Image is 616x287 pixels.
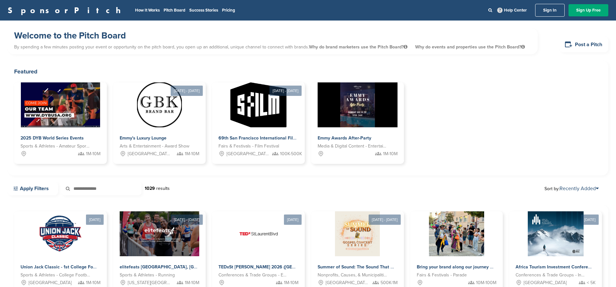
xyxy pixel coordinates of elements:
span: Emmy Awards After-Party [318,135,371,141]
h1: Welcome to the Pitch Board [14,30,531,41]
span: 1M-10M [383,150,398,157]
span: Fairs & Festivals - Parade [417,272,467,279]
a: [DATE] - [DATE] Sponsorpitch & 69th San Francisco International Film Festival Fairs & Festivals -... [212,72,305,164]
a: Sponsorpitch & 2025 DYB World Series Events Sports & Athletes - Amateur Sports Leagues 1M-10M [14,82,107,164]
img: Sponsorpitch & [429,211,484,256]
span: 1M-10M [86,150,100,157]
p: By spending a few minutes posting your event or opportunity on the pitch board, you open up an ad... [14,41,531,53]
a: SponsorPitch [8,6,125,14]
div: [DATE] - [DATE] [369,215,401,225]
strong: 1029 [145,186,155,191]
span: [GEOGRAPHIC_DATA], [GEOGRAPHIC_DATA] [326,279,370,286]
span: Sort by: [544,186,599,191]
span: [GEOGRAPHIC_DATA], [GEOGRAPHIC_DATA] [227,150,270,157]
span: TEDxSt [PERSON_NAME] 2026 ([GEOGRAPHIC_DATA], [GEOGRAPHIC_DATA]) – Let’s Create Something Inspiring [218,264,454,270]
h2: Featured [14,67,602,76]
span: 1M-10M [284,279,298,286]
span: [GEOGRAPHIC_DATA], [GEOGRAPHIC_DATA] [128,150,172,157]
span: Sports & Athletes - College Football Bowl Games [21,272,91,279]
img: Sponsorpitch & [230,82,287,127]
span: results [156,186,170,191]
a: Sign In [535,4,565,17]
a: Pitch Board [164,8,185,13]
span: Union Jack Classic - 1st College Football Game at [GEOGRAPHIC_DATA] [21,264,171,270]
a: Apply Filters [8,182,58,195]
a: How It Works [135,8,160,13]
span: Emmy's Luxury Lounge [120,135,167,141]
span: Sports & Athletes - Amateur Sports Leagues [21,143,91,150]
img: Sponsorpitch & [120,211,200,256]
span: Media & Digital Content - Entertainment [318,143,388,150]
a: Post a Pitch [560,37,608,52]
a: Pricing [222,8,235,13]
img: Sponsorpitch & [318,82,398,127]
span: 500K-1M [381,279,398,286]
img: Sponsorpitch & [137,82,182,127]
img: Sponsorpitch & [21,82,100,127]
span: Conferences & Trade Groups - Industrial Conference [516,272,586,279]
img: Sponsorpitch & [236,211,281,256]
a: Success Stories [189,8,218,13]
span: 1M-10M [185,279,199,286]
span: [GEOGRAPHIC_DATA] [29,279,72,286]
span: 100K-500K [280,150,302,157]
span: Why do events and properties use the Pitch Board? [415,44,525,50]
img: Sponsorpitch & [38,211,83,256]
a: [DATE] - [DATE] Sponsorpitch & Emmy's Luxury Lounge Arts & Entertainment - Award Show [GEOGRAPHIC... [113,72,206,164]
span: Fairs & Festivals - Film Festival [218,143,279,150]
img: Sponsorpitch & [528,211,584,256]
div: [DATE] - [DATE] [171,215,203,225]
span: Nonprofits, Causes, & Municipalities - Homelessness [318,272,388,279]
span: 1M-10M [86,279,100,286]
span: elitefeats [GEOGRAPHIC_DATA], [GEOGRAPHIC_DATA] and Northeast Events [120,264,281,270]
span: 69th San Francisco International Film Festival [218,135,314,141]
div: [DATE] [581,215,599,225]
span: Conferences & Trade Groups - Entertainment [218,272,289,279]
div: [DATE] - [DATE] [269,86,302,96]
img: Sponsorpitch & [335,211,380,256]
span: 2025 DYB World Series Events [21,135,84,141]
span: [GEOGRAPHIC_DATA] [524,279,567,286]
a: Sign Up Free [569,4,608,16]
span: 10M-100M [476,279,496,286]
div: [DATE] [284,215,302,225]
span: Summer of Sound: The Sound That Unites [318,264,404,270]
a: Sponsorpitch & Emmy Awards After-Party Media & Digital Content - Entertainment 1M-10M [311,82,404,164]
span: Why do brand marketers use the Pitch Board? [309,44,409,50]
a: Recently Added [560,185,599,192]
span: Bring your brand along our journey across [GEOGRAPHIC_DATA] and [GEOGRAPHIC_DATA] [417,264,607,270]
div: [DATE] [86,215,104,225]
span: 1M-10M [185,150,199,157]
span: Sports & Athletes - Running [120,272,175,279]
span: [US_STATE][GEOGRAPHIC_DATA], [GEOGRAPHIC_DATA] [128,279,172,286]
span: Arts & Entertainment - Award Show [120,143,189,150]
span: < 5K [587,279,595,286]
div: [DATE] - [DATE] [171,86,203,96]
a: Help Center [496,6,528,14]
